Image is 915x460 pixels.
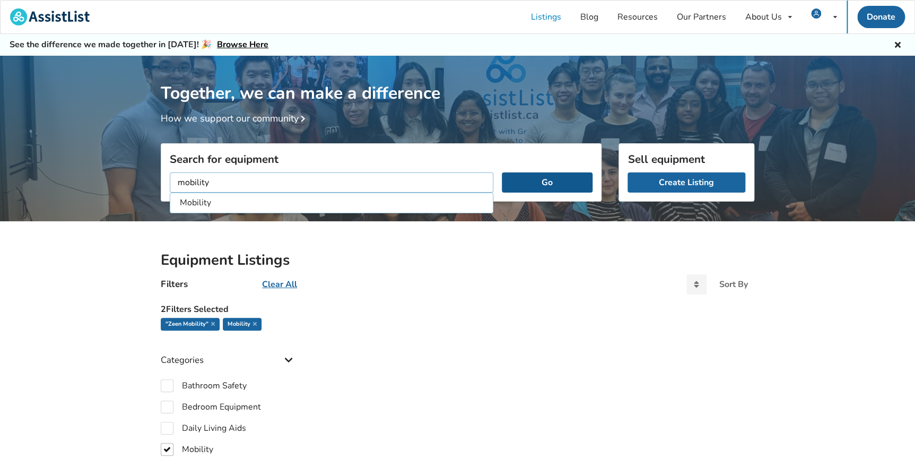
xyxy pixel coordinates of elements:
a: How we support our community [161,112,309,125]
div: Sort By [719,280,748,289]
u: Clear All [262,279,297,290]
a: Our Partners [667,1,736,33]
label: Bathroom Safety [161,379,247,392]
div: "zeen mobility" [161,318,220,331]
div: About Us [745,13,782,21]
label: Bedroom Equipment [161,401,261,413]
a: Blog [571,1,608,33]
h1: Together, we can make a difference [161,56,754,104]
div: Mobility [223,318,262,331]
h4: Filters [161,278,188,290]
img: user icon [811,8,821,19]
h3: Search for equipment [170,152,592,166]
h5: 2 Filters Selected [161,299,297,318]
label: Mobility [161,443,213,456]
a: Browse Here [217,39,268,50]
a: Listings [521,1,571,33]
a: Resources [608,1,667,33]
h2: Equipment Listings [161,251,754,270]
a: Donate [857,6,905,28]
h3: Sell equipment [628,152,745,166]
label: Daily Living Aids [161,422,246,435]
a: Create Listing [628,172,745,193]
div: Categories [161,333,297,371]
h5: See the difference we made together in [DATE]! 🎉 [10,39,268,50]
li: Mobility [172,194,491,212]
button: Go [502,172,592,193]
img: assistlist-logo [10,8,90,25]
input: I am looking for... [170,172,493,193]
